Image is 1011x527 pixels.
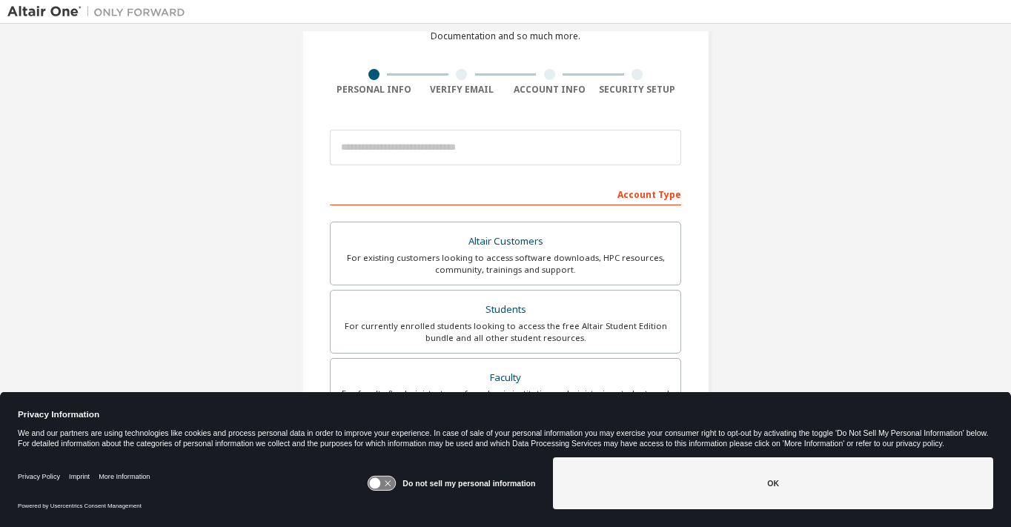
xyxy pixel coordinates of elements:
div: Account Type [330,182,681,205]
div: Faculty [339,368,672,388]
div: For existing customers looking to access software downloads, HPC resources, community, trainings ... [339,252,672,276]
div: Security Setup [594,84,682,96]
div: Verify Email [418,84,506,96]
img: Altair One [7,4,193,19]
div: For currently enrolled students looking to access the free Altair Student Edition bundle and all ... [339,320,672,344]
div: Altair Customers [339,231,672,252]
div: Account Info [505,84,594,96]
div: Students [339,299,672,320]
div: For faculty & administrators of academic institutions administering students and accessing softwa... [339,388,672,411]
div: Personal Info [330,84,418,96]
